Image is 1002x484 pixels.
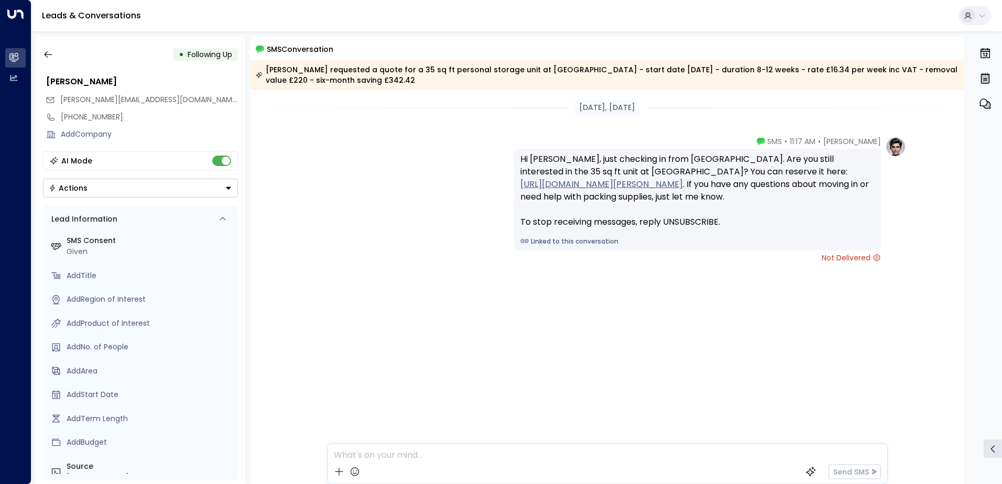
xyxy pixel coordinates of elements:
div: AddNo. of People [67,342,234,353]
span: Following Up [188,49,232,60]
div: [PERSON_NAME] [46,75,238,88]
div: AddArea [67,366,234,377]
span: Cramer@blueturtle.co.uk [60,94,238,105]
div: AddRegion of Interest [67,294,234,305]
label: Source [67,461,234,472]
span: Not Delivered [822,252,881,263]
span: 11:17 AM [790,136,815,147]
div: AddTitle [67,270,234,281]
label: SMS Consent [67,235,234,246]
div: AddCompany [61,129,238,140]
div: [PHONE_NUMBER] [67,472,234,483]
span: [PERSON_NAME] [823,136,881,147]
a: Linked to this conversation [520,237,875,246]
div: Button group with a nested menu [43,179,238,197]
a: [URL][DOMAIN_NAME][PERSON_NAME] [520,178,683,191]
button: Actions [43,179,238,197]
div: AddProduct of Interest [67,318,234,329]
div: [PERSON_NAME] requested a quote for a 35 sq ft personal storage unit at [GEOGRAPHIC_DATA] - start... [256,64,959,85]
div: [PHONE_NUMBER] [61,112,238,123]
div: [DATE], [DATE] [575,100,639,115]
a: Leads & Conversations [42,9,141,21]
img: profile-logo.png [885,136,906,157]
span: SMS Conversation [267,43,333,55]
div: AddTerm Length [67,413,234,424]
div: • [179,45,184,64]
div: Given [67,246,234,257]
span: • [818,136,821,147]
div: AI Mode [61,156,92,166]
span: SMS [767,136,782,147]
div: Lead Information [48,214,117,225]
div: AddStart Date [67,389,234,400]
span: • [785,136,787,147]
div: Hi [PERSON_NAME], just checking in from [GEOGRAPHIC_DATA]. Are you still interested in the 35 sq ... [520,153,875,228]
div: AddBudget [67,437,234,448]
span: [PERSON_NAME][EMAIL_ADDRESS][DOMAIN_NAME] [60,94,239,105]
div: Actions [49,183,88,193]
